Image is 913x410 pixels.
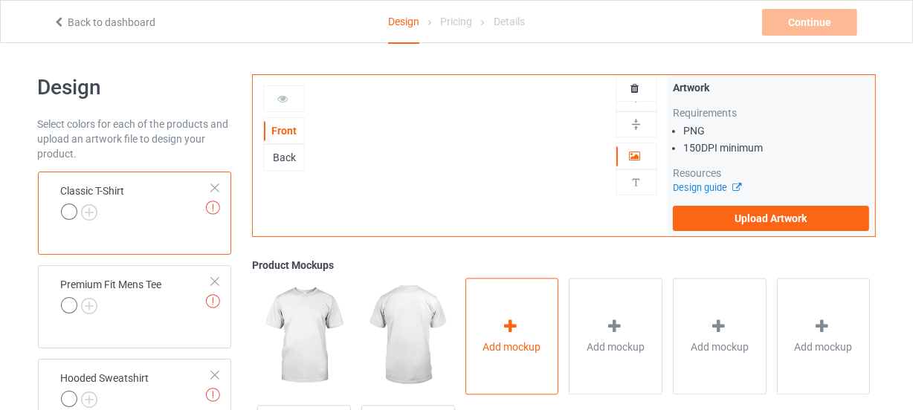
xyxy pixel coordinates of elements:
div: Resources [673,166,870,180]
div: Details [494,1,525,42]
div: Product Mockups [252,258,875,273]
div: Add mockup [777,278,871,394]
div: Add mockup [465,278,559,394]
span: Add mockup [691,339,749,354]
img: svg%3E%0A [629,117,643,131]
div: Artwork [673,80,870,95]
li: 150 DPI minimum [683,140,870,155]
img: svg+xml;base64,PD94bWwgdmVyc2lvbj0iMS4wIiBlbmNvZGluZz0iVVRGLTgiPz4KPHN2ZyB3aWR0aD0iMjJweCIgaGVpZ2... [81,391,97,408]
img: regular.jpg [257,278,350,394]
img: svg+xml;base64,PD94bWwgdmVyc2lvbj0iMS4wIiBlbmNvZGluZz0iVVRGLTgiPz4KPHN2ZyB3aWR0aD0iMjJweCIgaGVpZ2... [81,204,97,221]
img: exclamation icon [206,388,220,402]
div: Hooded Sweatshirt [61,371,149,406]
label: Upload Artwork [673,206,870,231]
div: Premium Fit Mens Tee [61,277,162,313]
img: regular.jpg [361,278,454,394]
h1: Design [38,74,232,101]
div: Add mockup [673,278,767,394]
div: Pricing [440,1,472,42]
div: Front [264,123,304,138]
div: Back [264,150,304,165]
div: Classic T-Shirt [38,172,232,255]
a: Design guide [673,182,741,193]
div: Premium Fit Mens Tee [38,265,232,348]
span: Add mockup [483,339,541,354]
a: Back to dashboard [53,16,155,28]
img: exclamation icon [206,294,220,308]
span: Add mockup [795,339,853,354]
div: Classic T-Shirt [61,183,125,219]
div: Select colors for each of the products and upload an artwork file to design your product. [38,117,232,161]
div: Add mockup [569,278,662,394]
span: Add mockup [587,339,645,354]
li: PNG [683,123,870,138]
div: Requirements [673,105,870,120]
img: exclamation icon [206,201,220,215]
img: svg+xml;base64,PD94bWwgdmVyc2lvbj0iMS4wIiBlbmNvZGluZz0iVVRGLTgiPz4KPHN2ZyB3aWR0aD0iMjJweCIgaGVpZ2... [81,298,97,314]
img: svg%3E%0A [629,175,643,189]
div: Design [388,1,419,44]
